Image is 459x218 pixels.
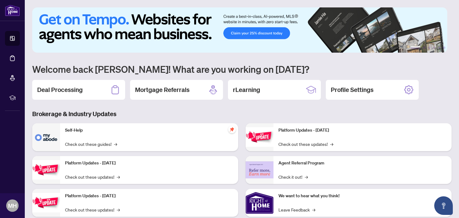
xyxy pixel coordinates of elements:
span: → [312,206,315,213]
h2: Deal Processing [37,85,83,94]
p: We want to hear what you think! [278,193,447,199]
h1: Welcome back [PERSON_NAME]! What are you working on [DATE]? [32,63,452,75]
p: Platform Updates - [DATE] [65,193,233,199]
p: Platform Updates - [DATE] [278,127,447,134]
span: → [330,141,333,147]
img: logo [5,5,20,16]
a: Check out these updates!→ [65,173,120,180]
p: Agent Referral Program [278,160,447,167]
p: Platform Updates - [DATE] [65,160,233,167]
button: 5 [438,46,440,49]
img: Slide 0 [32,7,447,53]
h2: Mortgage Referrals [135,85,190,94]
img: Platform Updates - June 23, 2025 [246,127,273,147]
button: Open asap [434,196,453,215]
span: → [305,173,308,180]
button: 4 [433,46,435,49]
a: Check it out!→ [278,173,308,180]
img: Agent Referral Program [246,161,273,178]
a: Check out these updates!→ [65,206,120,213]
a: Check out these updates!→ [278,141,333,147]
button: 6 [443,46,445,49]
span: → [117,173,120,180]
img: Platform Updates - September 16, 2025 [32,160,60,180]
button: 1 [411,46,421,49]
h2: rLearning [233,85,260,94]
button: 2 [423,46,426,49]
img: Self-Help [32,123,60,151]
img: Platform Updates - July 21, 2025 [32,193,60,212]
h2: Profile Settings [331,85,374,94]
span: → [117,206,120,213]
img: We want to hear what you think! [246,189,273,217]
a: Check out these guides!→ [65,141,117,147]
span: pushpin [228,126,236,133]
h3: Brokerage & Industry Updates [32,110,452,118]
span: MH [8,201,17,210]
p: Self-Help [65,127,233,134]
a: Leave Feedback→ [278,206,315,213]
span: → [114,141,117,147]
button: 3 [428,46,431,49]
